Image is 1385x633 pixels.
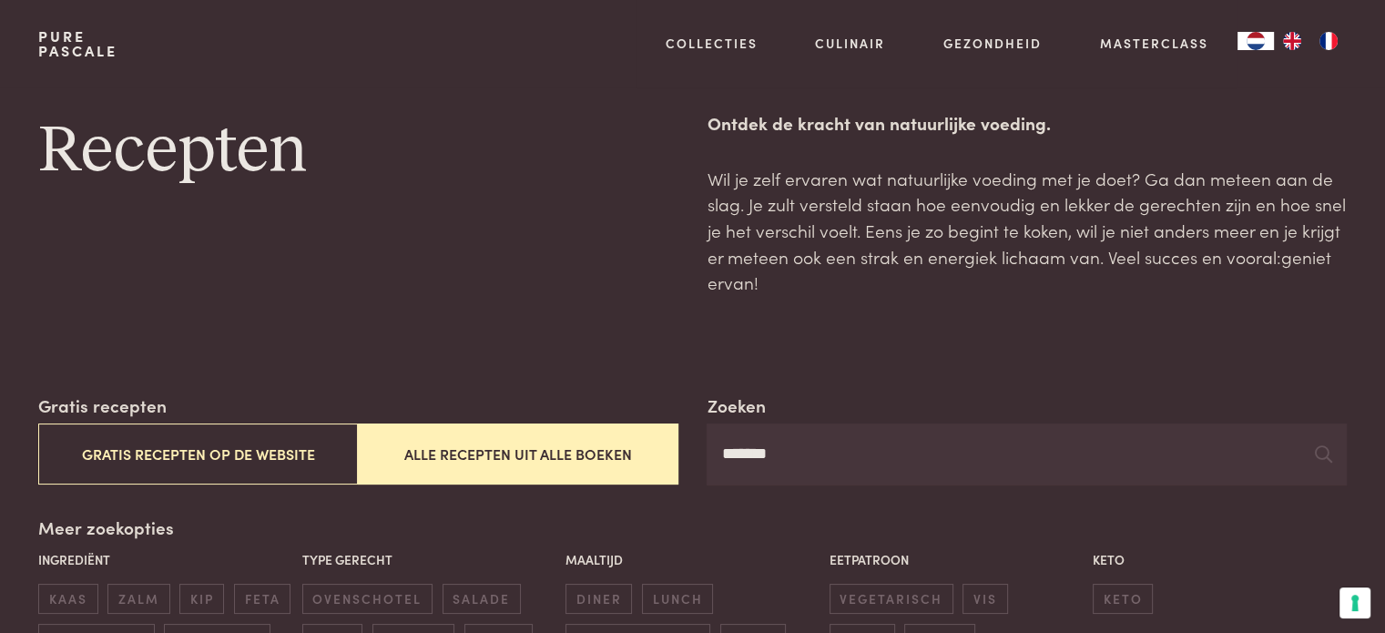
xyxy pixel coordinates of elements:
a: Gezondheid [943,34,1042,53]
span: vegetarisch [830,584,953,614]
span: vis [962,584,1007,614]
label: Zoeken [707,393,765,419]
a: NL [1237,32,1274,50]
p: Ingrediënt [38,550,292,569]
a: PurePascale [38,29,117,58]
button: Alle recepten uit alle boeken [358,424,677,485]
span: salade [443,584,521,614]
h1: Recepten [38,110,677,192]
p: Wil je zelf ervaren wat natuurlijke voeding met je doet? Ga dan meteen aan de slag. Je zult verst... [707,166,1346,296]
div: Language [1237,32,1274,50]
span: keto [1093,584,1153,614]
p: Type gerecht [302,550,556,569]
p: Keto [1093,550,1347,569]
a: FR [1310,32,1347,50]
span: lunch [642,584,713,614]
span: feta [234,584,290,614]
a: Masterclass [1100,34,1208,53]
p: Eetpatroon [830,550,1084,569]
a: Collecties [666,34,758,53]
strong: Ontdek de kracht van natuurlijke voeding. [707,110,1050,135]
p: Maaltijd [565,550,820,569]
a: EN [1274,32,1310,50]
a: Culinair [815,34,885,53]
span: zalm [107,584,169,614]
button: Uw voorkeuren voor toestemming voor trackingtechnologieën [1339,587,1370,618]
ul: Language list [1274,32,1347,50]
span: kaas [38,584,97,614]
span: diner [565,584,632,614]
aside: Language selected: Nederlands [1237,32,1347,50]
span: ovenschotel [302,584,433,614]
button: Gratis recepten op de website [38,424,358,485]
span: kip [179,584,224,614]
label: Gratis recepten [38,393,167,419]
